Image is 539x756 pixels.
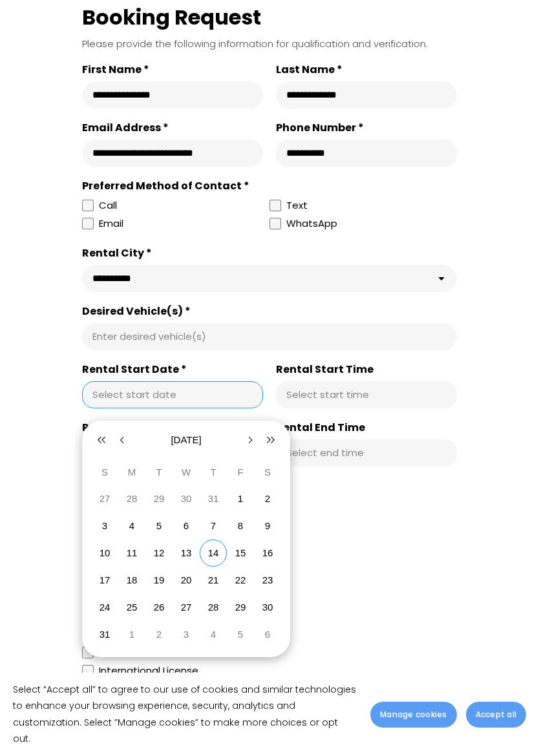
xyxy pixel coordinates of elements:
[380,709,447,720] span: Manage cookies
[100,629,111,640] abbr: August 31, 2025
[118,567,145,594] button: August 18, 2025
[127,574,138,585] abbr: August 18, 2025
[99,663,198,678] div: International License
[118,485,145,512] button: July 28, 2025
[156,467,162,478] abbr: Tuesday
[276,63,457,76] label: Last Name *
[370,702,456,728] button: Manage cookies
[200,485,227,512] button: July 31, 2025
[237,467,243,478] abbr: Friday
[82,63,263,76] label: First Name *
[118,594,145,621] button: August 25, 2025
[227,512,254,540] button: August 8, 2025
[145,567,173,594] button: August 19, 2025
[211,520,216,531] abbr: August 7, 2025
[238,493,243,504] abbr: August 1, 2025
[200,540,227,567] button: August 14, 2025
[476,709,516,720] span: Accept all
[184,520,189,531] abbr: August 6, 2025
[254,485,281,512] button: August 2, 2025
[91,512,118,540] button: August 3, 2025
[210,467,216,478] abbr: Thursday
[156,629,162,640] abbr: September 2, 2025
[254,621,281,648] button: September 6, 2025
[227,540,254,567] button: August 15, 2025
[262,574,273,585] abbr: August 23, 2025
[254,567,281,594] button: August 23, 2025
[129,520,134,531] abbr: August 4, 2025
[173,594,200,621] button: August 27, 2025
[238,520,243,531] abbr: August 8, 2025
[227,567,254,594] button: August 22, 2025
[265,493,270,504] abbr: August 2, 2025
[145,540,173,567] button: August 12, 2025
[91,621,118,648] button: August 31, 2025
[173,512,200,540] button: August 6, 2025
[264,467,271,478] abbr: Saturday
[181,574,192,585] abbr: August 20, 2025
[235,574,246,585] abbr: August 22, 2025
[82,121,263,134] label: Email Address *
[100,547,111,558] abbr: August 10, 2025
[82,247,457,260] div: Rental City *
[99,216,123,231] div: Email
[254,540,281,567] button: August 16, 2025
[200,594,227,621] button: August 28, 2025
[286,198,308,213] div: Text
[200,512,227,540] button: August 7, 2025
[200,567,227,594] button: August 21, 2025
[181,547,192,558] abbr: August 13, 2025
[254,594,281,621] button: August 30, 2025
[262,547,273,558] abbr: August 16, 2025
[286,89,447,101] input: Last Name *
[127,547,138,558] abbr: August 11, 2025
[99,198,117,213] div: Call
[200,621,227,648] button: September 4, 2025
[129,629,134,640] abbr: September 1, 2025
[145,512,173,540] button: August 5, 2025
[132,430,240,450] button: [DATE]
[101,467,108,478] abbr: Sunday
[181,602,192,613] abbr: August 27, 2025
[262,602,273,613] abbr: August 30, 2025
[145,621,173,648] button: September 2, 2025
[91,594,118,621] button: August 24, 2025
[154,493,165,504] abbr: July 29, 2025
[100,602,111,613] abbr: August 24, 2025
[100,493,111,504] abbr: July 27, 2025
[238,629,243,640] abbr: September 5, 2025
[466,702,526,728] button: Accept all
[265,629,270,640] abbr: September 6, 2025
[208,547,219,558] abbr: August 14, 2025
[254,512,281,540] button: August 9, 2025
[173,621,200,648] button: September 3, 2025
[91,540,118,567] button: August 10, 2025
[227,621,254,648] button: September 5, 2025
[145,485,173,512] button: July 29, 2025
[184,629,189,640] abbr: September 3, 2025
[82,363,263,376] label: Rental Start Date *
[211,629,216,640] abbr: September 4, 2025
[208,574,219,585] abbr: August 21, 2025
[118,621,145,648] button: September 1, 2025
[235,602,246,613] abbr: August 29, 2025
[102,520,107,531] abbr: August 3, 2025
[82,4,457,31] div: Booking Request
[118,512,145,540] button: August 4, 2025
[91,567,118,594] button: August 17, 2025
[100,574,111,585] abbr: August 17, 2025
[82,265,457,292] select: Rental City *
[156,520,162,531] abbr: August 5, 2025
[276,121,457,134] label: Phone Number *
[91,485,118,512] button: July 27, 2025
[92,89,253,101] input: First Name *
[208,602,219,613] abbr: August 28, 2025
[82,305,457,318] label: Desired Vehicle(s) *
[227,594,254,621] button: August 29, 2025
[227,485,254,512] button: August 1, 2025
[286,216,337,234] div: WhatsApp
[154,602,165,613] abbr: August 26, 2025
[173,540,200,567] button: August 13, 2025
[118,540,145,567] button: August 11, 2025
